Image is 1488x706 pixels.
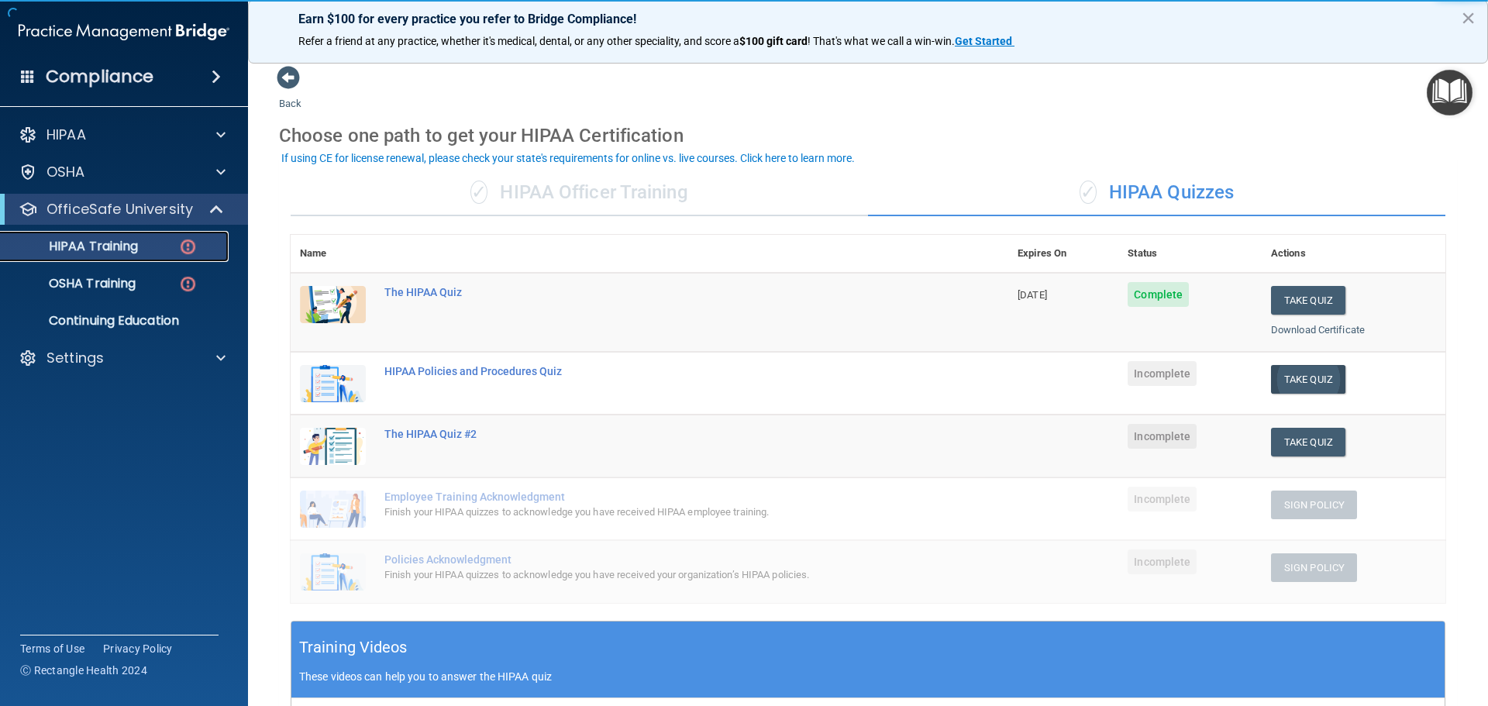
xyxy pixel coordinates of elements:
[1461,5,1476,30] button: Close
[1008,235,1118,273] th: Expires On
[739,35,808,47] strong: $100 gift card
[46,163,85,181] p: OSHA
[384,491,931,503] div: Employee Training Acknowledgment
[1128,282,1189,307] span: Complete
[384,428,931,440] div: The HIPAA Quiz #2
[384,365,931,377] div: HIPAA Policies and Procedures Quiz
[19,163,226,181] a: OSHA
[1128,361,1197,386] span: Incomplete
[1271,286,1345,315] button: Take Quiz
[20,641,84,656] a: Terms of Use
[1271,324,1365,336] a: Download Certificate
[1271,365,1345,394] button: Take Quiz
[298,35,739,47] span: Refer a friend at any practice, whether it's medical, dental, or any other speciality, and score a
[1271,553,1357,582] button: Sign Policy
[279,113,1457,158] div: Choose one path to get your HIPAA Certification
[46,66,153,88] h4: Compliance
[10,239,138,254] p: HIPAA Training
[103,641,173,656] a: Privacy Policy
[470,181,487,204] span: ✓
[1118,235,1262,273] th: Status
[955,35,1012,47] strong: Get Started
[1128,549,1197,574] span: Incomplete
[46,349,104,367] p: Settings
[10,313,222,329] p: Continuing Education
[19,349,226,367] a: Settings
[46,200,193,219] p: OfficeSafe University
[291,170,868,216] div: HIPAA Officer Training
[384,553,931,566] div: Policies Acknowledgment
[384,566,931,584] div: Finish your HIPAA quizzes to acknowledge you have received your organization’s HIPAA policies.
[10,276,136,291] p: OSHA Training
[298,12,1438,26] p: Earn $100 for every practice you refer to Bridge Compliance!
[19,200,225,219] a: OfficeSafe University
[299,670,1437,683] p: These videos can help you to answer the HIPAA quiz
[1271,428,1345,456] button: Take Quiz
[868,170,1445,216] div: HIPAA Quizzes
[1128,424,1197,449] span: Incomplete
[279,79,301,109] a: Back
[279,150,857,166] button: If using CE for license renewal, please check your state's requirements for online vs. live cours...
[281,153,855,164] div: If using CE for license renewal, please check your state's requirements for online vs. live cours...
[19,16,229,47] img: PMB logo
[1271,491,1357,519] button: Sign Policy
[1427,70,1472,115] button: Open Resource Center
[955,35,1014,47] a: Get Started
[291,235,375,273] th: Name
[1018,289,1047,301] span: [DATE]
[384,286,931,298] div: The HIPAA Quiz
[299,634,408,661] h5: Training Videos
[20,663,147,678] span: Ⓒ Rectangle Health 2024
[808,35,955,47] span: ! That's what we call a win-win.
[178,237,198,257] img: danger-circle.6113f641.png
[178,274,198,294] img: danger-circle.6113f641.png
[46,126,86,144] p: HIPAA
[1128,487,1197,511] span: Incomplete
[19,126,226,144] a: HIPAA
[384,503,931,522] div: Finish your HIPAA quizzes to acknowledge you have received HIPAA employee training.
[1262,235,1445,273] th: Actions
[1080,181,1097,204] span: ✓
